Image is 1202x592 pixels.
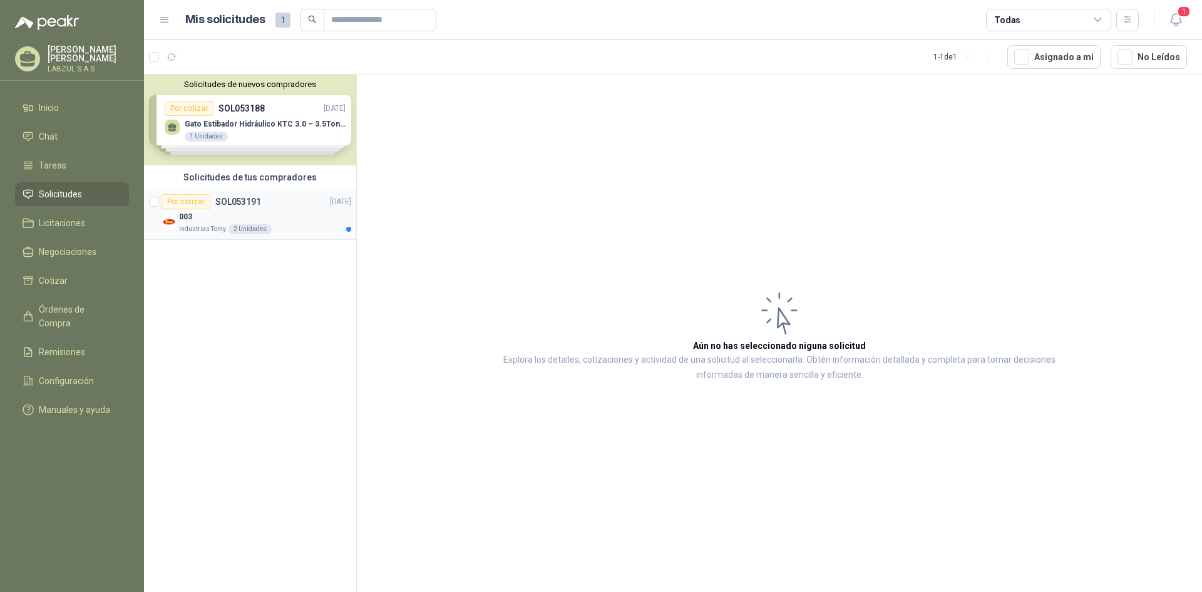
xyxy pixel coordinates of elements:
[1164,9,1187,31] button: 1
[39,187,82,201] span: Solicitudes
[1111,45,1187,69] button: No Leídos
[994,13,1020,27] div: Todas
[39,130,58,143] span: Chat
[1177,6,1191,18] span: 1
[39,403,110,417] span: Manuales y ayuda
[15,369,129,393] a: Configuración
[39,274,68,288] span: Cotizar
[39,345,85,359] span: Remisiones
[144,189,356,240] a: Por cotizarSOL053191[DATE] Company Logo003Industrias Tomy2 Unidades
[15,153,129,177] a: Tareas
[39,158,66,172] span: Tareas
[229,224,272,234] div: 2 Unidades
[149,80,351,89] button: Solicitudes de nuevos compradores
[215,197,261,206] p: SOL053191
[179,211,192,223] p: 003
[48,65,129,73] p: LABZUL S.A.S
[308,15,317,24] span: search
[162,194,210,209] div: Por cotizar
[330,196,351,208] p: [DATE]
[275,13,290,28] span: 1
[179,224,226,234] p: Industrias Tomy
[933,47,997,67] div: 1 - 1 de 1
[144,165,356,189] div: Solicitudes de tus compradores
[1007,45,1101,69] button: Asignado a mi
[482,353,1077,383] p: Explora los detalles, cotizaciones y actividad de una solicitud al seleccionarla. Obtén informaci...
[15,125,129,148] a: Chat
[693,339,866,353] h3: Aún no has seleccionado niguna solicitud
[39,374,94,388] span: Configuración
[15,398,129,422] a: Manuales y ayuda
[48,45,129,63] p: [PERSON_NAME] [PERSON_NAME]
[15,211,129,235] a: Licitaciones
[39,216,85,230] span: Licitaciones
[15,298,129,335] a: Órdenes de Compra
[15,96,129,120] a: Inicio
[15,269,129,293] a: Cotizar
[144,75,356,165] div: Solicitudes de nuevos compradoresPor cotizarSOL053188[DATE] Gato Estibador Hidráulico KTC 3.0 – 3...
[15,340,129,364] a: Remisiones
[15,240,129,264] a: Negociaciones
[162,214,177,229] img: Company Logo
[39,101,59,115] span: Inicio
[39,245,96,259] span: Negociaciones
[185,11,265,29] h1: Mis solicitudes
[15,182,129,206] a: Solicitudes
[15,15,79,30] img: Logo peakr
[39,303,117,330] span: Órdenes de Compra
